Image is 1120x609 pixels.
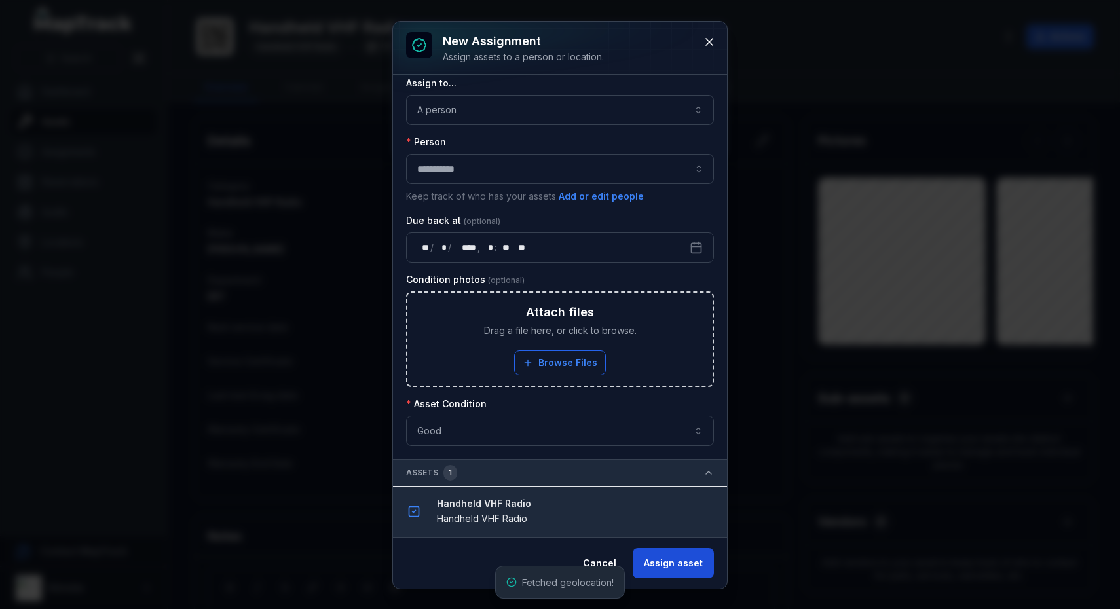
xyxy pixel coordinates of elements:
[435,241,448,254] div: month,
[484,324,637,337] span: Drag a file here, or click to browse.
[393,460,727,487] button: Assets1
[498,241,511,254] div: minute,
[443,32,604,50] h3: New assignment
[443,50,604,64] div: Assign assets to a person or location.
[522,577,614,588] span: Fetched geolocation!
[448,241,453,254] div: /
[495,241,498,254] div: :
[406,77,457,90] label: Assign to...
[572,548,627,578] button: Cancel
[453,241,477,254] div: year,
[558,189,644,204] button: Add or edit people
[514,350,606,375] button: Browse Files
[443,465,457,481] div: 1
[526,303,594,322] h3: Attach files
[512,241,527,254] div: am/pm,
[406,397,487,411] label: Asset Condition
[406,273,525,286] label: Condition photos
[430,241,435,254] div: /
[406,154,714,184] input: assignment-add:person-label
[406,136,446,149] label: Person
[406,214,500,227] label: Due back at
[437,497,716,510] strong: Handheld VHF Radio
[437,513,527,524] span: Handheld VHF Radio
[481,241,495,254] div: hour,
[406,189,714,204] p: Keep track of who has your assets.
[417,241,430,254] div: day,
[406,95,714,125] button: A person
[477,241,481,254] div: ,
[406,416,714,446] button: Good
[679,232,714,263] button: Calendar
[633,548,714,578] button: Assign asset
[406,465,457,481] span: Assets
